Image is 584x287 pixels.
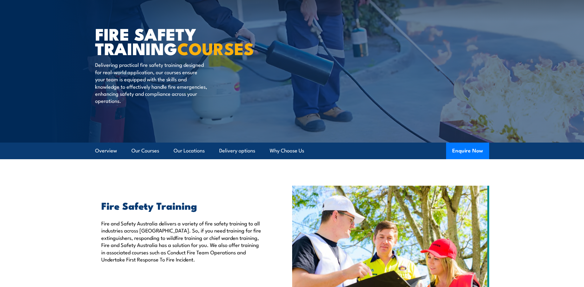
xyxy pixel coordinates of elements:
[174,143,205,159] a: Our Locations
[95,26,247,55] h1: FIRE SAFETY TRAINING
[177,35,254,61] strong: COURSES
[95,143,117,159] a: Overview
[95,61,207,104] p: Delivering practical fire safety training designed for real-world application, our courses ensure...
[219,143,255,159] a: Delivery options
[131,143,159,159] a: Our Courses
[446,143,489,159] button: Enquire Now
[101,220,264,263] p: Fire and Safety Australia delivers a variety of fire safety training to all industries across [GE...
[270,143,304,159] a: Why Choose Us
[101,201,264,210] h2: Fire Safety Training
